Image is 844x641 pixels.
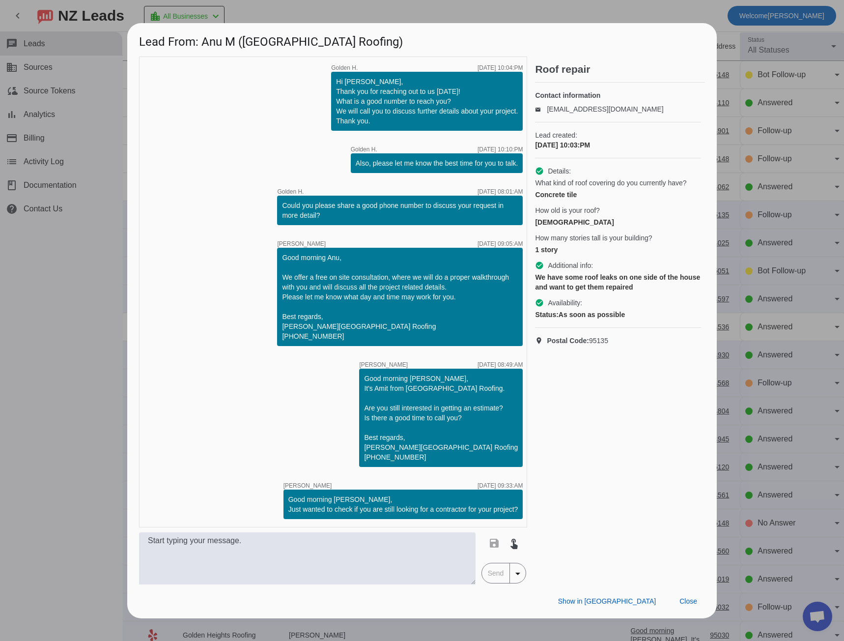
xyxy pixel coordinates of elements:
strong: Status: [535,311,558,319]
span: What kind of roof covering do you currently have? [535,178,686,188]
div: We have some roof leaks on one side of the house and want to get them repaired [535,272,701,292]
div: Also, please let me know the best time for you to talk.​ [356,158,518,168]
div: Good morning [PERSON_NAME], It's Amit from [GEOGRAPHIC_DATA] Roofing. Are you still interested in... [364,374,518,462]
span: How many stories tall is your building? [535,233,652,243]
div: Hi [PERSON_NAME], Thank you for reaching out to us [DATE]! What is a good number to reach you? We... [336,77,518,126]
span: [PERSON_NAME] [277,241,326,247]
span: Details: [548,166,571,176]
span: How old is your roof? [535,205,600,215]
strong: Postal Code: [547,337,589,345]
mat-icon: touch_app [508,537,520,549]
span: Golden H. [351,146,377,152]
span: Additional info: [548,261,593,270]
mat-icon: location_on [535,337,547,345]
a: [EMAIL_ADDRESS][DOMAIN_NAME] [547,105,663,113]
div: Good morning Anu, We offer a free on site consultation, where we will do a proper walkthrough wit... [282,253,518,341]
span: Golden H. [331,65,358,71]
mat-icon: arrow_drop_down [512,568,524,580]
div: [DATE] 08:01:AM [478,189,523,195]
div: [DATE] 10:04:PM [478,65,523,71]
div: [DATE] 10:03:PM [535,140,701,150]
span: [PERSON_NAME] [283,483,332,489]
span: Golden H. [277,189,304,195]
div: [DATE] 09:33:AM [478,483,523,489]
div: [DATE] 08:49:AM [478,362,523,368]
mat-icon: check_circle [535,298,544,307]
mat-icon: check_circle [535,261,544,270]
div: As soon as possible [535,310,701,320]
button: Show in [GEOGRAPHIC_DATA] [550,593,664,611]
mat-icon: email [535,107,547,112]
mat-icon: check_circle [535,167,544,175]
div: Could you please share a good phone number to discuss your request in more detail?​ [282,201,518,220]
h2: Roof repair [535,64,705,74]
h4: Contact information [535,90,701,100]
span: Show in [GEOGRAPHIC_DATA] [558,597,656,605]
div: Good morning [PERSON_NAME], Just wanted to check if you are still looking for a contractor for yo... [288,495,518,514]
div: [DEMOGRAPHIC_DATA] [535,217,701,227]
div: [DATE] 10:10:PM [478,146,523,152]
div: Concrete tile [535,190,701,200]
span: Lead created: [535,130,701,140]
div: 1 story [535,245,701,255]
button: Close [672,593,705,611]
h1: Lead From: Anu M ([GEOGRAPHIC_DATA] Roofing) [127,23,717,56]
div: [DATE] 09:05:AM [478,241,523,247]
span: Close [679,597,697,605]
span: Availability: [548,298,582,308]
span: 95135 [547,336,608,346]
span: [PERSON_NAME] [359,362,408,368]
